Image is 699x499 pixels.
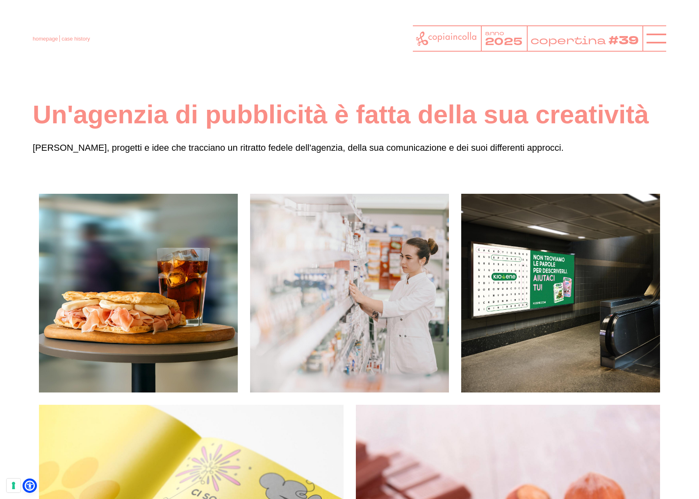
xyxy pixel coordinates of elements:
[485,29,505,37] tspan: anno
[485,35,523,49] tspan: 2025
[33,36,58,42] a: homepage
[33,141,667,155] p: [PERSON_NAME], progetti e idee che tracciano un ritratto fedele dell'agenzia, della sua comunicaz...
[7,479,20,492] button: Le tue preferenze relative al consenso per le tecnologie di tracciamento
[608,33,639,49] tspan: #39
[531,33,606,48] tspan: copertina
[25,481,35,491] a: Open Accessibility Menu
[61,36,90,42] span: case history
[33,98,667,131] h1: Un'agenzia di pubblicità è fatta della sua creatività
